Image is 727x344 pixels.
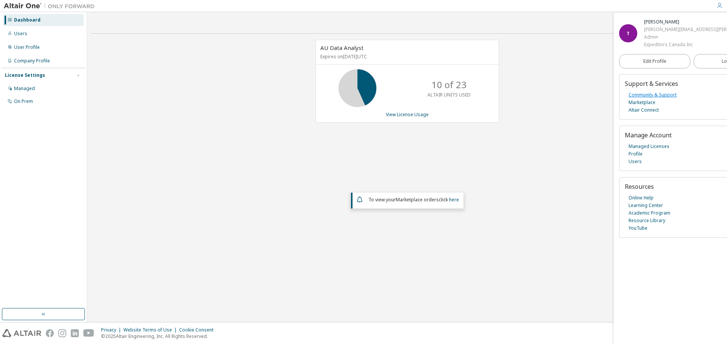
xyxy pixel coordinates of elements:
span: T [627,30,630,37]
a: Users [629,158,642,165]
a: Academic Program [629,209,670,217]
a: Community & Support [629,91,677,99]
a: Managed Licenses [629,143,669,150]
a: View License Usage [386,111,429,118]
div: Dashboard [14,17,41,23]
img: altair_logo.svg [2,329,41,337]
a: here [449,196,459,203]
img: youtube.svg [83,329,94,337]
a: Online Help [629,194,654,202]
div: Company Profile [14,58,50,64]
div: Managed [14,86,35,92]
a: YouTube [629,224,647,232]
span: Support & Services [625,79,678,88]
img: instagram.svg [58,329,66,337]
a: Altair Connect [629,106,659,114]
span: Manage Account [625,131,672,139]
a: Profile [629,150,643,158]
div: Users [14,31,27,37]
div: Website Terms of Use [123,327,179,333]
div: Cookie Consent [179,327,218,333]
p: Expires on [DATE] UTC [320,53,492,60]
span: Edit Profile [643,58,666,64]
span: Resources [625,182,654,191]
div: License Settings [5,72,45,78]
span: AU Data Analyst [320,44,363,51]
p: 10 of 23 [432,78,466,91]
a: Learning Center [629,202,663,209]
img: Altair One [4,2,98,10]
img: linkedin.svg [71,329,79,337]
div: User Profile [14,44,40,50]
img: facebook.svg [46,329,54,337]
a: Resource Library [629,217,665,224]
div: On Prem [14,98,33,104]
p: ALTAIR UNITS USED [427,92,471,98]
div: Privacy [101,327,123,333]
a: Edit Profile [619,54,690,68]
p: © 2025 Altair Engineering, Inc. All Rights Reserved. [101,333,218,339]
a: Marketplace [629,99,655,106]
em: Marketplace orders [396,196,439,203]
span: To view your click [368,196,459,203]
